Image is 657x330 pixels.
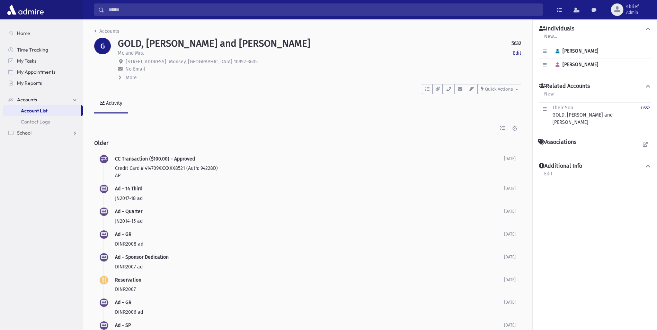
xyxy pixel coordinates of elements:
nav: breadcrumb [94,28,119,38]
button: Quick Actions [478,84,521,94]
a: Time Tracking [3,44,83,55]
span: Reservation [115,277,141,283]
span: Monsey, [GEOGRAPHIC_DATA] 10952-3605 [169,59,258,65]
button: Additional Info [538,163,651,170]
span: [DATE] [504,323,516,328]
span: No Email [125,66,145,72]
button: Individuals [538,25,651,33]
span: [PERSON_NAME] [552,62,598,67]
span: Ad - Quarter [115,209,142,214]
img: AdmirePro [6,3,45,17]
span: Time Tracking [17,47,48,53]
span: [DATE] [504,277,516,282]
h4: Associations [538,139,576,146]
div: G [94,38,111,54]
a: Accounts [94,28,119,34]
p: DINR2007 ad [115,263,504,271]
a: My Appointments [3,66,83,77]
button: Related Accounts [538,83,651,90]
a: Account List [3,105,81,116]
p: DINR2006 ad [115,309,504,316]
a: New... [544,33,557,45]
span: [PERSON_NAME] [552,48,598,54]
span: My Tasks [17,58,36,64]
a: My Tasks [3,55,83,66]
span: Quick Actions [485,86,513,92]
span: CC Transaction ($100.00) - Approved [115,156,195,162]
h4: Related Accounts [539,83,590,90]
a: 11552 [640,104,650,126]
a: Contact Logs [3,116,83,127]
span: [STREET_ADDRESS] [126,59,166,65]
p: JN2017-18 ad [115,195,504,202]
span: Admin [626,10,639,15]
input: Search [104,3,542,16]
span: Ad - SP [115,322,131,328]
p: JN2014-15 ad [115,218,504,225]
strong: 5632 [512,40,521,47]
span: Contact Logs [21,119,50,125]
p: AP [115,172,504,179]
a: Edit [544,170,553,182]
span: Account List [21,108,47,114]
span: Ad - GR [115,300,131,305]
p: Mr. and Mrs. [118,49,144,57]
span: Accounts [17,97,37,103]
h2: Older [94,134,521,152]
span: Ad - Sponsor Dedication [115,254,169,260]
h4: Additional Info [539,163,582,170]
a: My Reports [3,77,83,89]
span: My Reports [17,80,42,86]
span: [DATE] [504,232,516,237]
span: School [17,130,32,136]
h1: GOLD, [PERSON_NAME] and [PERSON_NAME] [118,38,310,49]
div: GOLD, [PERSON_NAME] and [PERSON_NAME] [552,104,640,126]
button: More [118,74,137,81]
span: [DATE] [504,300,516,305]
span: Their Son [552,105,573,111]
p: DINR2007 [115,286,504,293]
h4: Individuals [539,25,574,33]
a: Home [3,28,83,39]
a: New [544,90,554,102]
span: [DATE] [504,186,516,191]
div: Activity [105,100,122,106]
span: Ad - 14 Third [115,186,142,192]
p: Credit Card # 414709XXXXXX8521 (Auth: 94228D) [115,165,504,172]
span: [DATE] [504,156,516,161]
a: Accounts [3,94,83,105]
a: Activity [94,94,128,113]
small: 11552 [640,106,650,110]
span: sbrief [626,4,639,10]
span: Home [17,30,30,36]
span: Ad - GR [115,231,131,237]
p: DINR2008 ad [115,240,504,248]
span: [DATE] [504,255,516,259]
a: School [3,127,83,138]
span: [DATE] [504,209,516,214]
a: Edit [513,49,521,57]
span: More [126,75,137,81]
span: My Appointments [17,69,55,75]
